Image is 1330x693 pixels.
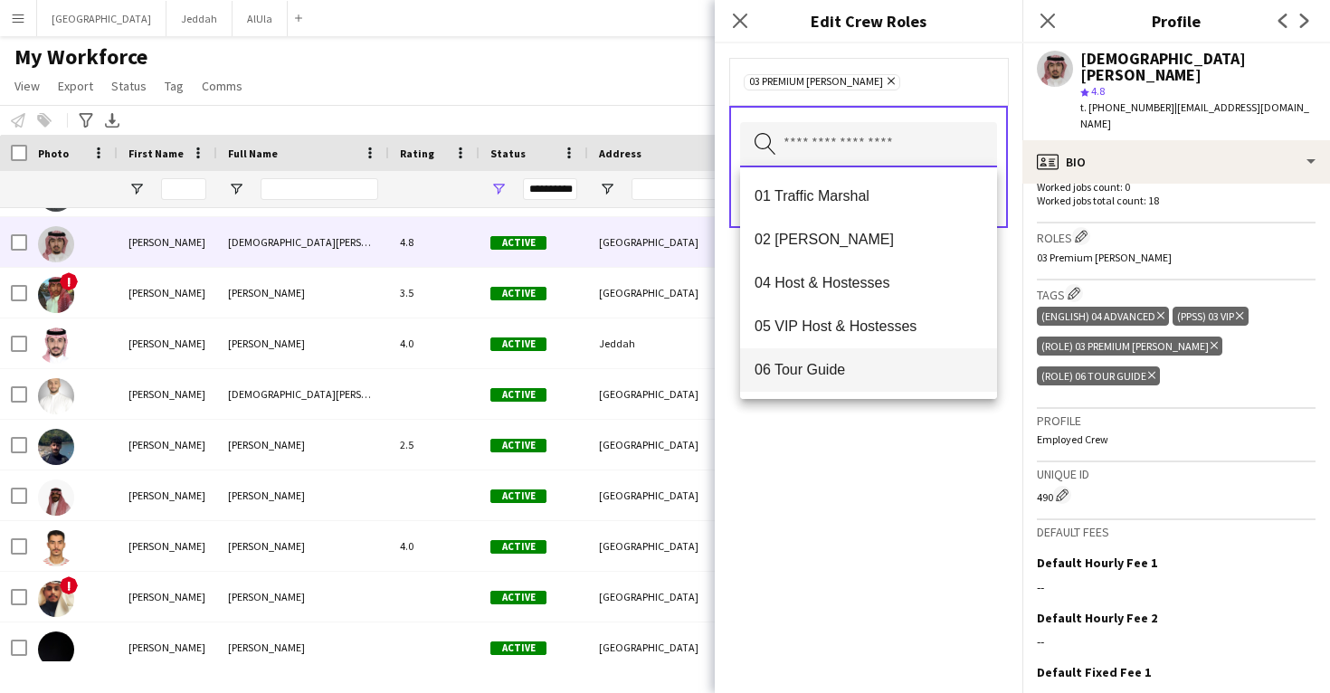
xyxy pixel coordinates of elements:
span: [PERSON_NAME] [228,539,305,553]
span: [GEOGRAPHIC_DATA] [599,438,698,451]
span: View [14,78,40,94]
a: Tag [157,74,191,98]
img: Mohammed AbdulAziz [38,328,74,364]
span: 4.8 [1091,84,1105,98]
img: Mohammed ALADIYANI [38,581,74,617]
span: [GEOGRAPHIC_DATA] [599,590,698,603]
a: Export [51,74,100,98]
div: 4.0 [389,521,480,571]
span: 02 [PERSON_NAME] [755,231,983,248]
h3: Edit Crew Roles [715,9,1022,33]
img: Mohammed Al sader [38,530,74,566]
button: Jeddah [166,1,233,36]
div: [PERSON_NAME] [118,622,217,672]
div: [PERSON_NAME] [118,420,217,470]
span: [PERSON_NAME] [228,286,305,299]
button: Open Filter Menu [228,181,244,197]
span: 03 Premium [PERSON_NAME] [749,75,883,90]
h3: Profile [1022,9,1330,33]
div: (Role) 03 Premium [PERSON_NAME] [1037,337,1222,356]
h3: Default fees [1037,524,1316,540]
span: Active [490,540,546,554]
span: Photo [38,147,69,160]
span: Active [490,439,546,452]
h3: Tags [1037,284,1316,303]
span: Active [490,489,546,503]
span: t. [PHONE_NUMBER] [1080,100,1174,114]
input: Address Filter Input [632,178,758,200]
h3: Default Fixed Fee 1 [1037,664,1151,680]
img: Mohammed AL baqami [38,429,74,465]
span: [GEOGRAPHIC_DATA] [599,489,698,502]
div: [PERSON_NAME] [118,268,217,318]
a: Comms [195,74,250,98]
h3: Roles [1037,227,1316,246]
span: Active [490,236,546,250]
span: Rating [400,147,434,160]
span: [PERSON_NAME] [228,489,305,502]
a: View [7,74,47,98]
span: My Workforce [14,43,147,71]
button: Open Filter Menu [128,181,145,197]
img: Mohammed Alajmi [38,631,74,668]
span: [DEMOGRAPHIC_DATA][PERSON_NAME] [228,235,413,249]
div: (Role) 06 Tour Guide [1037,366,1160,385]
span: Tag [165,78,184,94]
span: 04 Host & Hostesses [755,274,983,291]
span: [PERSON_NAME] [228,641,305,654]
div: 4.8 [389,217,480,267]
span: | [EMAIL_ADDRESS][DOMAIN_NAME] [1080,100,1309,130]
span: Active [490,337,546,351]
span: Status [490,147,526,160]
span: [PERSON_NAME] [228,438,305,451]
div: -- [1037,633,1316,650]
span: [PERSON_NAME] [228,337,305,350]
input: First Name Filter Input [161,178,206,200]
div: (PPSS) 03 VIP [1173,307,1248,326]
span: ! [60,576,78,594]
div: [PERSON_NAME] [118,470,217,520]
h3: Profile [1037,413,1316,429]
p: Employed Crew [1037,432,1316,446]
img: Mohammed Al Qahtani [38,479,74,516]
div: 4.0 [389,318,480,368]
div: 2.5 [389,420,480,470]
span: [PERSON_NAME] [228,590,305,603]
span: Active [490,641,546,655]
span: Address [599,147,641,160]
span: [GEOGRAPHIC_DATA] [599,539,698,553]
div: [DEMOGRAPHIC_DATA][PERSON_NAME] [1080,51,1316,83]
img: Mohammed Abdulaziz [38,277,74,313]
div: [PERSON_NAME] [118,521,217,571]
span: [GEOGRAPHIC_DATA] [599,235,698,249]
span: Export [58,78,93,94]
span: Status [111,78,147,94]
input: Full Name Filter Input [261,178,378,200]
button: AlUla [233,1,288,36]
div: [PERSON_NAME] [118,217,217,267]
button: [GEOGRAPHIC_DATA] [37,1,166,36]
span: Comms [202,78,242,94]
span: [GEOGRAPHIC_DATA] [599,387,698,401]
span: 01 Traffic Marshal [755,187,983,204]
app-action-btn: Export XLSX [101,109,123,131]
span: [GEOGRAPHIC_DATA] [599,641,698,654]
span: Active [490,591,546,604]
div: [PERSON_NAME] [118,369,217,419]
button: Open Filter Menu [490,181,507,197]
span: Full Name [228,147,278,160]
span: [GEOGRAPHIC_DATA] [599,286,698,299]
a: Status [104,74,154,98]
span: [DEMOGRAPHIC_DATA][PERSON_NAME] [228,387,413,401]
div: [PERSON_NAME] [118,572,217,622]
span: Jeddah [599,337,635,350]
div: -- [1037,579,1316,595]
app-action-btn: Advanced filters [75,109,97,131]
span: Active [490,388,546,402]
h3: Default Hourly Fee 2 [1037,610,1157,626]
h3: Unique ID [1037,466,1316,482]
div: (English) 04 Advanced [1037,307,1169,326]
img: MOHAMMED AAZM [38,226,74,262]
p: Worked jobs total count: 18 [1037,194,1316,207]
button: Open Filter Menu [599,181,615,197]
